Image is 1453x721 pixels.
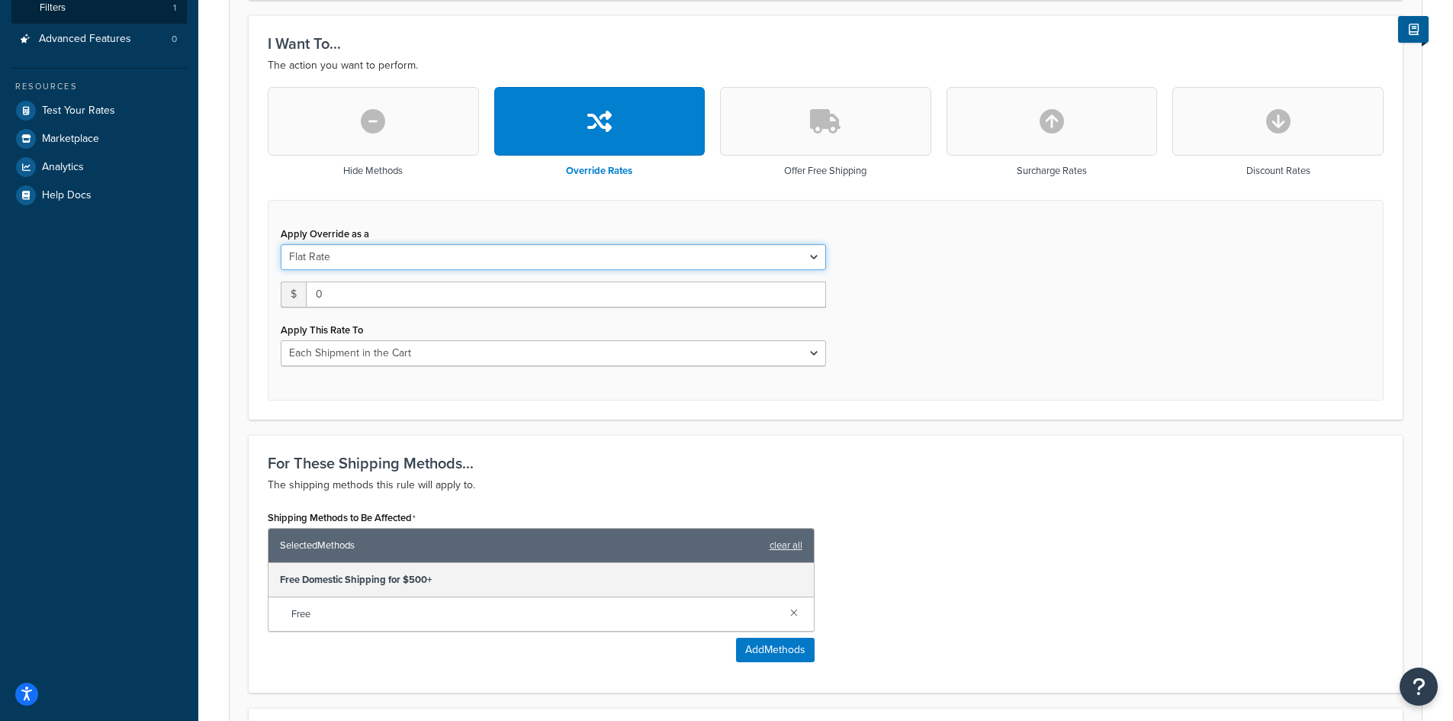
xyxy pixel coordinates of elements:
[770,535,802,556] a: clear all
[173,2,176,14] span: 1
[11,97,187,124] a: Test Your Rates
[268,512,416,524] label: Shipping Methods to Be Affected
[268,455,1384,472] h3: For These Shipping Methods...
[39,33,131,46] span: Advanced Features
[268,35,1384,52] h3: I Want To...
[11,153,187,181] a: Analytics
[281,228,369,240] label: Apply Override as a
[42,189,92,202] span: Help Docs
[281,282,306,307] span: $
[1246,166,1310,176] h3: Discount Rates
[11,25,187,53] li: Advanced Features
[42,133,99,146] span: Marketplace
[40,2,66,14] span: Filters
[11,125,187,153] a: Marketplace
[1398,16,1429,43] button: Show Help Docs
[268,56,1384,75] p: The action you want to perform.
[11,80,187,93] div: Resources
[1017,166,1087,176] h3: Surcharge Rates
[11,182,187,209] a: Help Docs
[42,161,84,174] span: Analytics
[291,604,778,625] span: Free
[42,105,115,117] span: Test Your Rates
[268,563,814,597] div: Free Domestic Shipping for $500+
[281,324,363,336] label: Apply This Rate To
[172,33,177,46] span: 0
[11,25,187,53] a: Advanced Features0
[1400,668,1438,706] button: Open Resource Center
[268,476,1384,494] p: The shipping methods this rule will apply to.
[566,166,632,176] h3: Override Rates
[280,535,762,556] span: Selected Methods
[343,166,403,176] h3: Hide Methods
[784,166,866,176] h3: Offer Free Shipping
[736,638,815,662] button: AddMethods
